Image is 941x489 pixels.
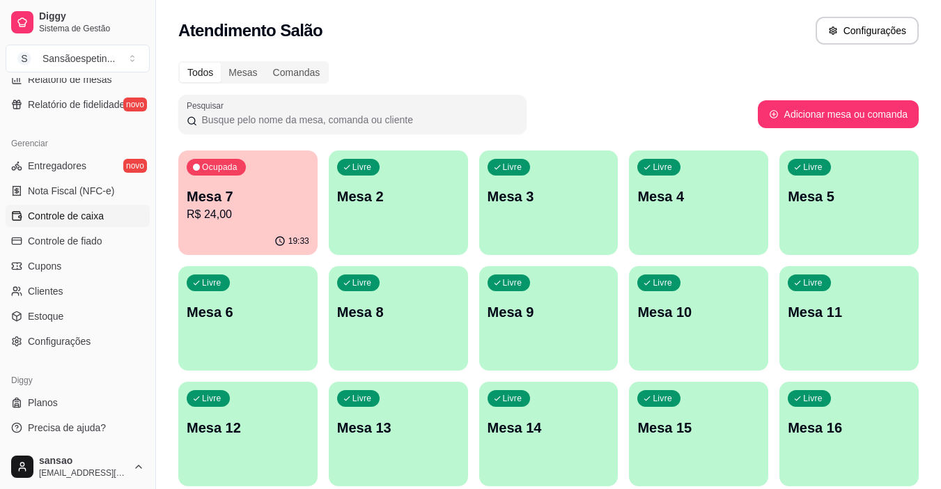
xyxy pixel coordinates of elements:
[779,382,919,486] button: LivreMesa 16
[779,266,919,371] button: LivreMesa 11
[6,93,150,116] a: Relatório de fidelidadenovo
[39,455,127,467] span: sansao
[6,450,150,483] button: sansao[EMAIL_ADDRESS][DOMAIN_NAME]
[6,305,150,327] a: Estoque
[479,266,619,371] button: LivreMesa 9
[788,187,910,206] p: Mesa 5
[265,63,328,82] div: Comandas
[503,277,522,288] p: Livre
[637,187,760,206] p: Mesa 4
[6,180,150,202] a: Nota Fiscal (NFC-e)
[488,187,610,206] p: Mesa 3
[653,277,672,288] p: Livre
[488,302,610,322] p: Mesa 9
[758,100,919,128] button: Adicionar mesa ou comanda
[788,418,910,437] p: Mesa 16
[6,369,150,391] div: Diggy
[6,255,150,277] a: Cupons
[6,230,150,252] a: Controle de fiado
[6,280,150,302] a: Clientes
[28,396,58,410] span: Planos
[329,150,468,255] button: LivreMesa 2
[221,63,265,82] div: Mesas
[352,162,372,173] p: Livre
[178,20,322,42] h2: Atendimento Salão
[816,17,919,45] button: Configurações
[28,234,102,248] span: Controle de fiado
[197,113,518,127] input: Pesquisar
[39,10,144,23] span: Diggy
[187,100,228,111] label: Pesquisar
[28,72,112,86] span: Relatório de mesas
[6,205,150,227] a: Controle de caixa
[337,187,460,206] p: Mesa 2
[6,45,150,72] button: Select a team
[337,302,460,322] p: Mesa 8
[178,150,318,255] button: OcupadaMesa 7R$ 24,0019:33
[28,309,63,323] span: Estoque
[28,159,86,173] span: Entregadores
[202,277,221,288] p: Livre
[6,330,150,352] a: Configurações
[653,393,672,404] p: Livre
[503,393,522,404] p: Livre
[178,266,318,371] button: LivreMesa 6
[6,155,150,177] a: Entregadoresnovo
[28,184,114,198] span: Nota Fiscal (NFC-e)
[28,98,125,111] span: Relatório de fidelidade
[788,302,910,322] p: Mesa 11
[39,23,144,34] span: Sistema de Gestão
[629,266,768,371] button: LivreMesa 10
[352,277,372,288] p: Livre
[28,334,91,348] span: Configurações
[6,391,150,414] a: Planos
[637,302,760,322] p: Mesa 10
[28,259,61,273] span: Cupons
[629,382,768,486] button: LivreMesa 15
[637,418,760,437] p: Mesa 15
[503,162,522,173] p: Livre
[6,6,150,39] a: DiggySistema de Gestão
[803,277,823,288] p: Livre
[779,150,919,255] button: LivreMesa 5
[39,467,127,479] span: [EMAIL_ADDRESS][DOMAIN_NAME]
[187,418,309,437] p: Mesa 12
[329,266,468,371] button: LivreMesa 8
[629,150,768,255] button: LivreMesa 4
[42,52,115,65] div: Sansãoespetin ...
[28,421,106,435] span: Precisa de ajuda?
[329,382,468,486] button: LivreMesa 13
[28,284,63,298] span: Clientes
[180,63,221,82] div: Todos
[178,382,318,486] button: LivreMesa 12
[187,206,309,223] p: R$ 24,00
[488,418,610,437] p: Mesa 14
[17,52,31,65] span: S
[337,418,460,437] p: Mesa 13
[187,302,309,322] p: Mesa 6
[803,393,823,404] p: Livre
[803,162,823,173] p: Livre
[479,382,619,486] button: LivreMesa 14
[6,417,150,439] a: Precisa de ajuda?
[187,187,309,206] p: Mesa 7
[653,162,672,173] p: Livre
[352,393,372,404] p: Livre
[202,393,221,404] p: Livre
[6,68,150,91] a: Relatório de mesas
[288,235,309,247] p: 19:33
[202,162,238,173] p: Ocupada
[6,132,150,155] div: Gerenciar
[479,150,619,255] button: LivreMesa 3
[28,209,104,223] span: Controle de caixa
